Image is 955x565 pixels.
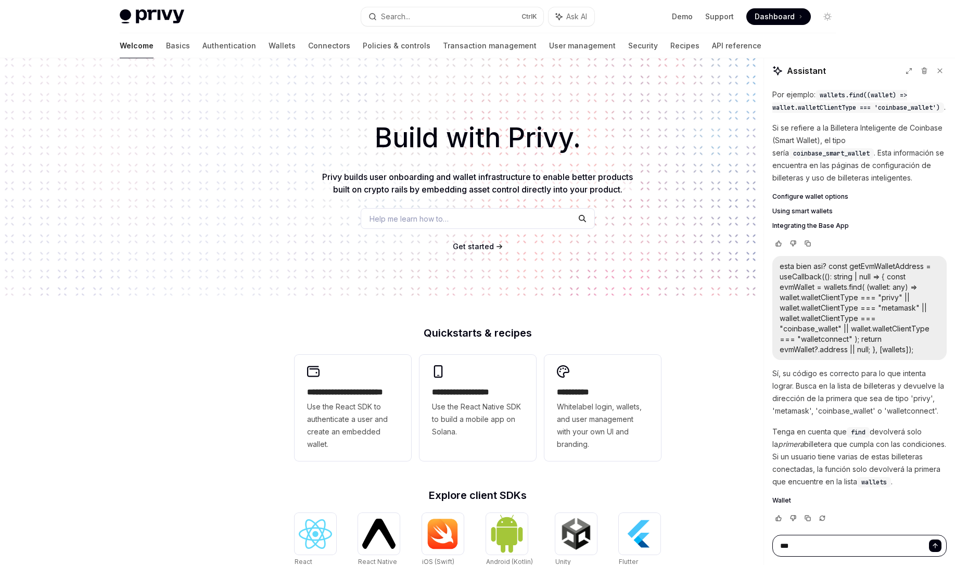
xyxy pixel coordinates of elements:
a: Dashboard [746,8,811,25]
a: **** **** **** ***Use the React Native SDK to build a mobile app on Solana. [419,355,536,461]
span: Get started [453,242,494,251]
span: Ctrl K [521,12,537,21]
a: Configure wallet options [772,192,947,201]
button: Send message [929,540,941,552]
h1: Build with Privy. [17,118,938,158]
span: Wallet [772,496,791,505]
p: Sí, su código es correcto para lo que intenta lograr. Busca en la lista de billeteras y devuelve ... [772,367,947,417]
button: Search...CtrlK [361,7,543,26]
a: Welcome [120,33,154,58]
button: Toggle dark mode [819,8,836,25]
a: **** *****Whitelabel login, wallets, and user management with your own UI and branding. [544,355,661,461]
a: Wallets [269,33,296,58]
a: User management [549,33,616,58]
span: Privy builds user onboarding and wallet infrastructure to enable better products built on crypto ... [322,172,633,195]
span: Whitelabel login, wallets, and user management with your own UI and branding. [557,401,648,451]
p: Por ejemplo: . [772,88,947,113]
span: Integrating the Base App [772,222,849,230]
img: Unity [559,517,593,550]
div: esta bien asi? const getEvmWalletAddress = useCallback((): string | null => { const evmWallet = w... [780,261,939,355]
p: Tenga en cuenta que devolverá solo la billetera que cumpla con las condiciones. Si un usuario tie... [772,426,947,488]
img: light logo [120,9,184,24]
img: iOS (Swift) [426,518,460,549]
div: Search... [381,10,410,23]
span: Use the React Native SDK to build a mobile app on Solana. [432,401,524,438]
em: primera [778,440,804,448]
span: Using smart wallets [772,207,833,215]
h2: Explore client SDKs [295,490,661,500]
a: Wallet [772,496,947,505]
a: Get started [453,241,494,252]
span: find [851,428,865,436]
img: Android (Kotlin) [490,514,524,553]
a: Support [705,11,734,22]
span: Help me learn how to… [370,213,449,224]
a: Policies & controls [363,33,430,58]
span: Assistant [787,65,826,77]
span: Configure wallet options [772,192,848,201]
a: Using smart wallets [772,207,947,215]
span: wallets.find((wallet) => wallet.walletClientType === 'coinbase_wallet') [772,91,940,112]
a: Demo [672,11,693,22]
p: Si se refiere a la Billetera Inteligente de Coinbase (Smart Wallet), el tipo sería . Esta informa... [772,122,947,184]
a: API reference [712,33,761,58]
a: Integrating the Base App [772,222,947,230]
button: Ask AI [549,7,594,26]
img: React Native [362,519,396,548]
a: Recipes [670,33,699,58]
span: Use the React SDK to authenticate a user and create an embedded wallet. [307,401,399,451]
a: Basics [166,33,190,58]
a: Authentication [202,33,256,58]
a: Security [628,33,658,58]
span: coinbase_smart_wallet [793,149,870,158]
a: Transaction management [443,33,537,58]
span: Ask AI [566,11,587,22]
h2: Quickstarts & recipes [295,328,661,338]
img: React [299,519,332,549]
span: Dashboard [755,11,795,22]
a: Connectors [308,33,350,58]
span: wallets [861,478,887,486]
img: Flutter [623,517,656,550]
